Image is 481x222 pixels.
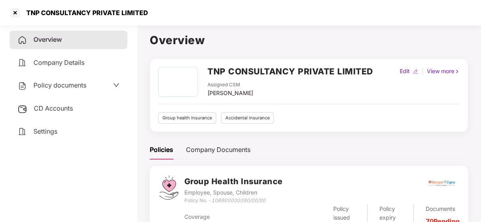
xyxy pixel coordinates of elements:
[186,145,250,155] div: Company Documents
[33,81,86,89] span: Policy documents
[18,81,27,91] img: svg+xml;base64,PHN2ZyB4bWxucz0iaHR0cDovL3d3dy53My5vcmcvMjAwMC9zdmciIHdpZHRoPSIyNCIgaGVpZ2h0PSIyNC...
[18,58,27,68] img: svg+xml;base64,PHN2ZyB4bWxucz0iaHR0cDovL3d3dy53My5vcmcvMjAwMC9zdmciIHdpZHRoPSIyNCIgaGVpZ2h0PSIyNC...
[150,145,173,155] div: Policies
[454,69,460,74] img: rightIcon
[398,67,411,76] div: Edit
[159,175,178,200] img: svg+xml;base64,PHN2ZyB4bWxucz0iaHR0cDovL3d3dy53My5vcmcvMjAwMC9zdmciIHdpZHRoPSI0Ny43MTQiIGhlaWdodD...
[22,9,148,17] div: TNP CONSULTANCY PRIVATE LIMITED
[184,175,283,188] h3: Group Health Insurance
[427,180,456,188] img: mani.png
[413,69,418,74] img: editIcon
[221,112,274,124] div: Accidental insurance
[113,82,119,88] span: down
[34,104,73,112] span: CD Accounts
[33,58,84,66] span: Company Details
[184,212,276,221] div: Coverage
[158,112,216,124] div: Group health insurance
[33,127,57,135] span: Settings
[33,35,62,43] span: Overview
[184,197,283,204] div: Policy No. -
[333,204,355,222] div: Policy issued
[184,188,283,197] div: Employee, Spouse, Children
[207,81,253,89] div: Assigned CSM
[425,67,461,76] div: View more
[18,104,27,114] img: svg+xml;base64,PHN2ZyB3aWR0aD0iMjUiIGhlaWdodD0iMjQiIHZpZXdCb3g9IjAgMCAyNSAyNCIgZmlsbD0ibm9uZSIgeG...
[207,89,253,97] div: [PERSON_NAME]
[18,127,27,136] img: svg+xml;base64,PHN2ZyB4bWxucz0iaHR0cDovL3d3dy53My5vcmcvMjAwMC9zdmciIHdpZHRoPSIyNCIgaGVpZ2h0PSIyNC...
[420,67,425,76] div: |
[18,35,27,45] img: svg+xml;base64,PHN2ZyB4bWxucz0iaHR0cDovL3d3dy53My5vcmcvMjAwMC9zdmciIHdpZHRoPSIyNCIgaGVpZ2h0PSIyNC...
[379,204,401,222] div: Policy expiry
[426,204,459,213] div: Documents
[150,31,468,49] h1: Overview
[207,65,373,78] h2: TNP CONSULTANCY PRIVATE LIMITED
[211,197,266,203] i: 108900000390/00/00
